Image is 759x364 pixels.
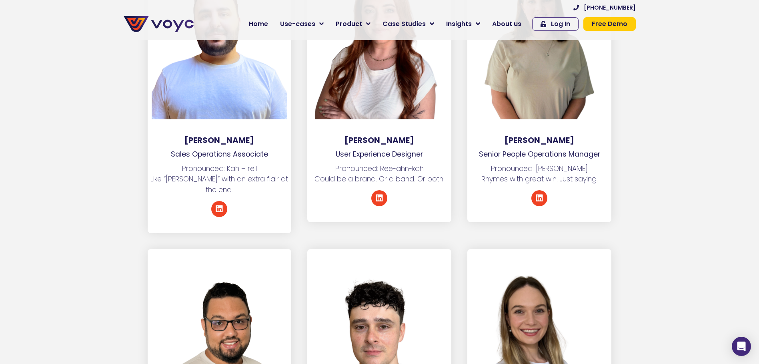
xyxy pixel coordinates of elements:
[243,16,274,32] a: Home
[583,17,636,31] a: Free Demo
[573,5,636,10] a: [PHONE_NUMBER]
[467,149,611,159] p: Senior People Operations Manager
[280,19,315,29] span: Use-cases
[486,16,527,32] a: About us
[148,149,292,159] p: Sales Operations Associate
[148,163,292,195] p: Pronounced: Kah – rell Like “[PERSON_NAME]” with an extra flair at the end.
[124,16,194,32] img: voyc-full-logo
[274,16,330,32] a: Use-cases
[307,163,451,185] p: Pronounced: Ree-ahn-kah Could be a brand. Or a band. Or both.
[376,16,440,32] a: Case Studies
[383,19,426,29] span: Case Studies
[249,19,268,29] span: Home
[584,5,636,10] span: [PHONE_NUMBER]
[592,21,627,27] span: Free Demo
[532,17,579,31] a: Log In
[440,16,486,32] a: Insights
[307,149,451,159] p: User Experience Designer
[307,135,451,145] h3: [PERSON_NAME]
[336,19,362,29] span: Product
[467,163,611,185] p: Pronounced: [PERSON_NAME] Rhymes with great win. Just saying.
[148,135,292,145] h3: [PERSON_NAME]
[551,21,570,27] span: Log In
[446,19,472,29] span: Insights
[330,16,376,32] a: Product
[492,19,521,29] span: About us
[467,135,611,145] h3: [PERSON_NAME]
[732,337,751,356] div: Open Intercom Messenger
